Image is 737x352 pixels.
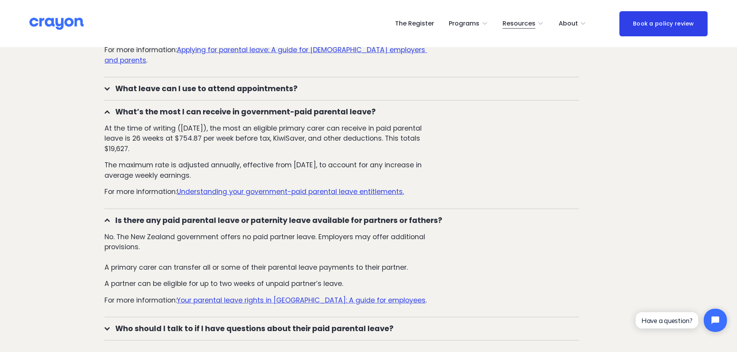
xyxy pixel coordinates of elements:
span: Resources [503,18,535,29]
iframe: Tidio Chat [629,302,734,338]
div: What’s the most I can receive in government-paid parental leave? [104,123,579,208]
p: For more information: . [104,45,437,65]
p: A partner can be eligible for up to two weeks of unpaid partner’s leave. [104,279,437,289]
span: What’s the most I can receive in government-paid parental leave? [110,106,579,117]
p: The maximum rate is adjusted annually, effective from [DATE], to account for any increase in aver... [104,160,437,180]
span: Programs [449,18,479,29]
a: folder dropdown [503,17,544,30]
a: Your parental leave rights in [GEOGRAPHIC_DATA]: A guide for employees [177,296,426,305]
span: About [559,18,578,29]
span: Is there any paid parental leave or paternity leave available for partners or fathers? [110,215,579,226]
p: No. The New Zealand government offers no paid partner leave. Employers may offer additional provi... [104,232,437,273]
p: For more information: . [104,295,437,305]
a: Book a policy review [619,11,708,36]
button: Who should I talk to if I have questions about their paid parental leave? [104,317,579,340]
p: At the time of writing ([DATE]), the most an eligible primary carer can receive in paid parental ... [104,123,437,154]
a: folder dropdown [559,17,587,30]
a: Understanding your government-paid parental leave entitlements. [177,187,404,196]
div: Is there any paid parental leave or paternity leave available for partners or fathers? [104,232,579,317]
a: Applying for parental leave: A guide for [DEMOGRAPHIC_DATA] employers and parents [104,45,427,65]
img: Crayon [29,17,84,31]
button: What’s the most I can receive in government-paid parental leave? [104,100,579,123]
button: What leave can I use to attend appointments? [104,77,579,100]
a: The Register [395,17,434,30]
a: folder dropdown [449,17,488,30]
button: Is there any paid parental leave or paternity leave available for partners or fathers? [104,209,579,232]
span: What leave can I use to attend appointments? [110,83,579,94]
span: Who should I talk to if I have questions about their paid parental leave? [110,323,579,334]
p: For more information: [104,187,437,197]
